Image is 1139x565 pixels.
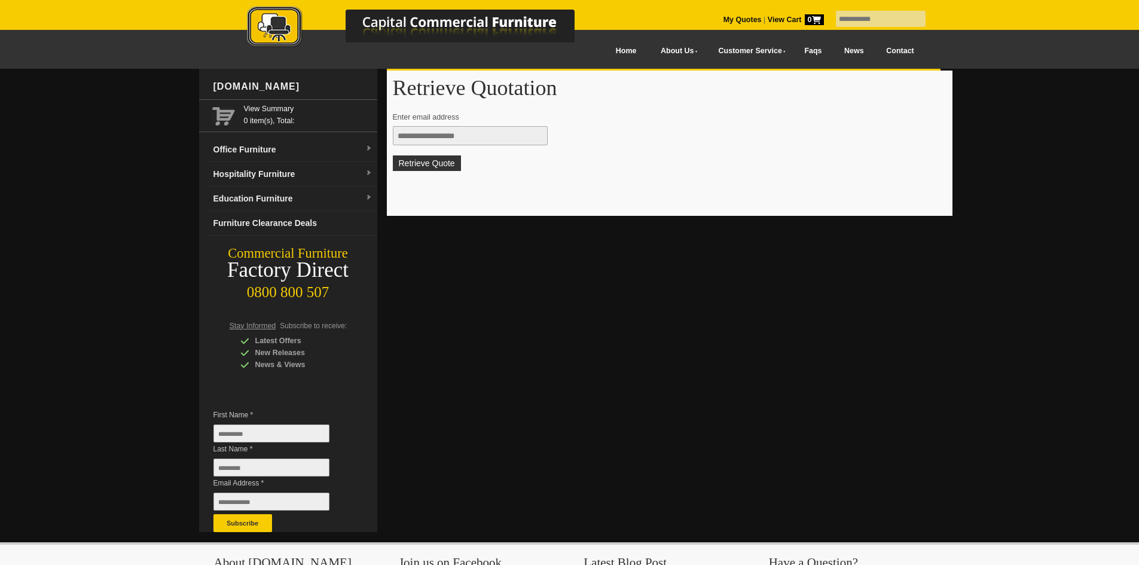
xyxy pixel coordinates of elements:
span: Email Address * [213,477,347,489]
button: Subscribe [213,514,272,532]
a: Customer Service [705,38,793,65]
img: dropdown [365,145,372,152]
a: Office Furnituredropdown [209,138,377,162]
img: dropdown [365,194,372,201]
div: 0800 800 507 [199,278,377,301]
p: Enter email address [393,111,935,123]
span: Stay Informed [230,322,276,330]
a: Contact [875,38,925,65]
a: Education Furnituredropdown [209,187,377,211]
img: dropdown [365,170,372,177]
span: Subscribe to receive: [280,322,347,330]
a: Capital Commercial Furniture Logo [214,6,633,53]
input: Email Address * [213,493,329,511]
button: Retrieve Quote [393,155,461,171]
div: News & Views [240,359,354,371]
strong: View Cart [768,16,824,24]
span: 0 item(s), Total: [244,103,372,125]
span: Last Name * [213,443,347,455]
input: Last Name * [213,459,329,477]
a: View Cart0 [765,16,823,24]
a: My Quotes [723,16,762,24]
a: View Summary [244,103,372,115]
a: About Us [648,38,705,65]
a: Hospitality Furnituredropdown [209,162,377,187]
a: Faqs [793,38,833,65]
a: News [833,38,875,65]
div: Factory Direct [199,262,377,279]
a: Furniture Clearance Deals [209,211,377,236]
input: First Name * [213,424,329,442]
div: Latest Offers [240,335,354,347]
span: 0 [805,14,824,25]
span: First Name * [213,409,347,421]
div: Commercial Furniture [199,245,377,262]
div: [DOMAIN_NAME] [209,69,377,105]
img: Capital Commercial Furniture Logo [214,6,633,50]
div: New Releases [240,347,354,359]
h1: Retrieve Quotation [393,77,946,99]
